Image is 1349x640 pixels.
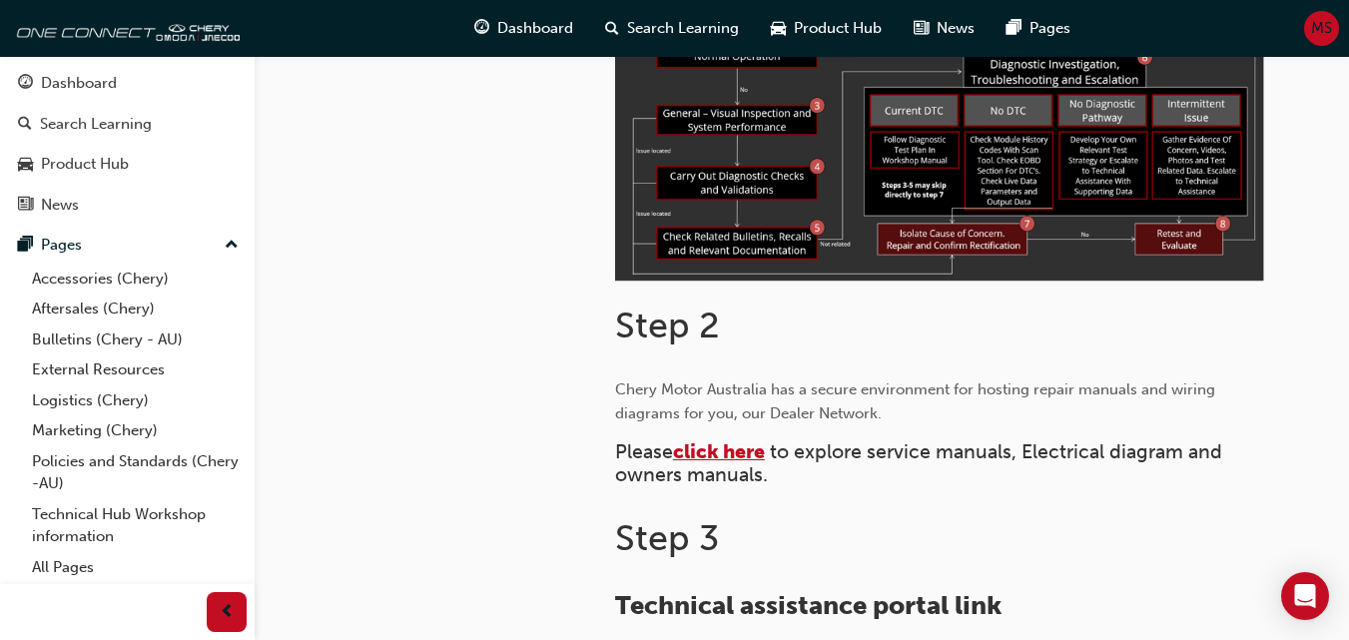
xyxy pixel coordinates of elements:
a: Logistics (Chery) [24,385,247,416]
a: Marketing (Chery) [24,415,247,446]
span: up-icon [225,233,239,259]
a: pages-iconPages [991,8,1086,49]
span: pages-icon [1007,16,1021,41]
a: Aftersales (Chery) [24,294,247,324]
a: External Resources [24,354,247,385]
a: guage-iconDashboard [458,8,589,49]
span: Step 2 [615,304,720,346]
span: pages-icon [18,237,33,255]
a: Product Hub [8,146,247,183]
span: News [937,17,975,40]
span: Pages [1029,17,1070,40]
span: MS [1311,17,1332,40]
span: Chery Motor Australia has a secure environment for hosting repair manuals and wiring diagrams for... [615,380,1219,422]
span: guage-icon [474,16,489,41]
a: Search Learning [8,106,247,143]
div: News [41,194,79,217]
div: Search Learning [40,113,152,136]
button: DashboardSearch LearningProduct HubNews [8,61,247,227]
span: to explore service manuals, Electrical diagram and owners manuals. [615,440,1227,486]
button: MS [1304,11,1339,46]
span: news-icon [18,197,33,215]
span: Product Hub [794,17,882,40]
span: Technical assistance portal link [615,590,1002,621]
button: Pages [8,227,247,264]
a: Bulletins (Chery - AU) [24,324,247,355]
a: car-iconProduct Hub [755,8,898,49]
a: All Pages [24,552,247,583]
span: news-icon [914,16,929,41]
span: car-icon [771,16,786,41]
a: News [8,187,247,224]
a: search-iconSearch Learning [589,8,755,49]
a: click here [673,440,765,463]
div: Product Hub [41,153,129,176]
a: Dashboard [8,65,247,102]
span: Step 3 [615,516,719,559]
span: Search Learning [627,17,739,40]
div: Pages [41,234,82,257]
span: prev-icon [220,600,235,625]
span: Dashboard [497,17,573,40]
img: oneconnect [10,8,240,48]
div: Dashboard [41,72,117,95]
span: car-icon [18,156,33,174]
span: search-icon [18,116,32,134]
a: Accessories (Chery) [24,264,247,295]
a: Policies and Standards (Chery -AU) [24,446,247,499]
span: search-icon [605,16,619,41]
div: Open Intercom Messenger [1281,572,1329,620]
span: Please [615,440,673,463]
a: Technical Hub Workshop information [24,499,247,552]
span: guage-icon [18,75,33,93]
a: news-iconNews [898,8,991,49]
